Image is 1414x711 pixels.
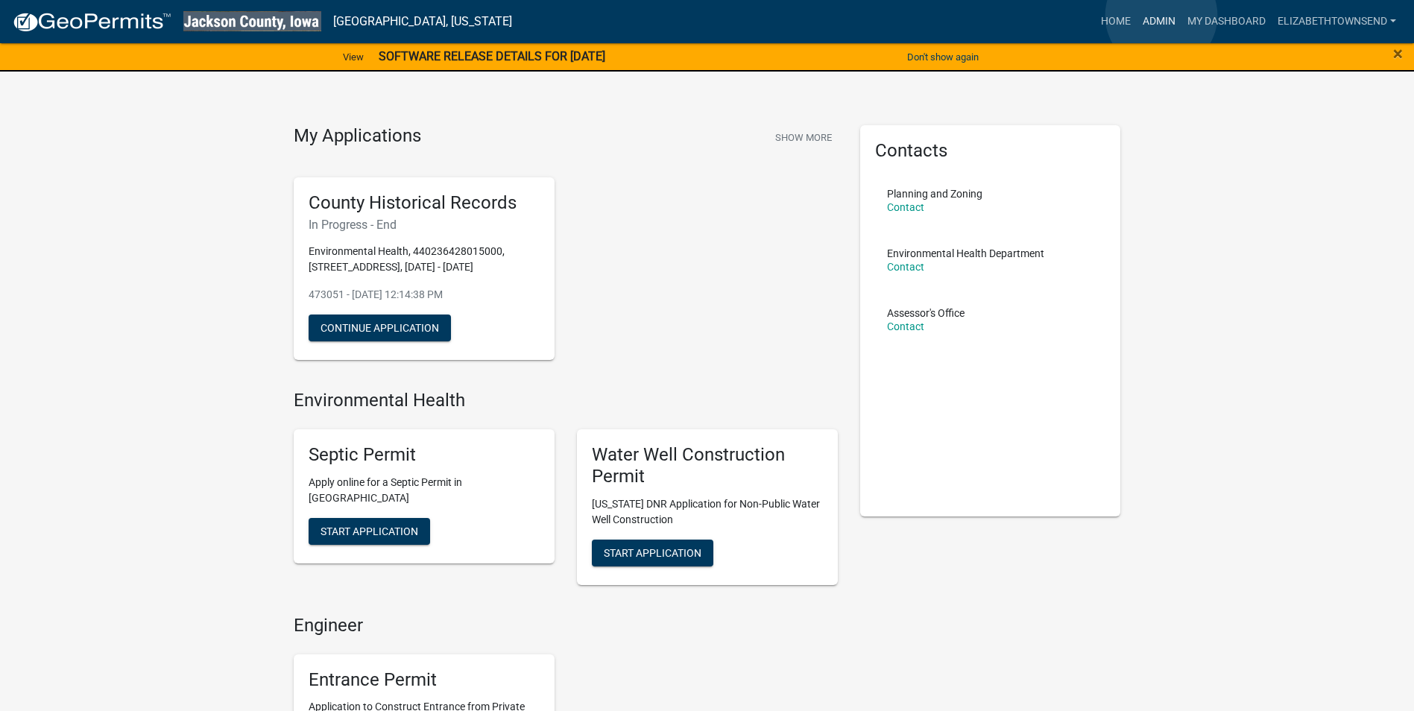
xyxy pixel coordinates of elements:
[887,320,924,332] a: Contact
[309,315,451,341] button: Continue Application
[887,308,965,318] p: Assessor's Office
[769,125,838,150] button: Show More
[1272,7,1402,36] a: ElizabethTownsend
[875,140,1106,162] h5: Contacts
[294,615,838,636] h4: Engineer
[309,518,430,545] button: Start Application
[887,201,924,213] a: Contact
[309,218,540,232] h6: In Progress - End
[592,540,713,566] button: Start Application
[309,192,540,214] h5: County Historical Records
[1393,43,1403,64] span: ×
[887,248,1044,259] p: Environmental Health Department
[887,189,982,199] p: Planning and Zoning
[333,9,512,34] a: [GEOGRAPHIC_DATA], [US_STATE]
[379,49,605,63] strong: SOFTWARE RELEASE DETAILS FOR [DATE]
[887,261,924,273] a: Contact
[183,11,321,31] img: Jackson County, Iowa
[309,287,540,303] p: 473051 - [DATE] 12:14:38 PM
[604,546,701,558] span: Start Application
[1181,7,1272,36] a: My Dashboard
[321,525,418,537] span: Start Application
[1095,7,1137,36] a: Home
[592,444,823,487] h5: Water Well Construction Permit
[294,125,421,148] h4: My Applications
[901,45,985,69] button: Don't show again
[309,669,540,691] h5: Entrance Permit
[309,444,540,466] h5: Septic Permit
[1393,45,1403,63] button: Close
[294,390,838,411] h4: Environmental Health
[309,244,540,275] p: Environmental Health, 440236428015000, [STREET_ADDRESS], [DATE] - [DATE]
[337,45,370,69] a: View
[1137,7,1181,36] a: Admin
[309,475,540,506] p: Apply online for a Septic Permit in [GEOGRAPHIC_DATA]
[592,496,823,528] p: [US_STATE] DNR Application for Non-Public Water Well Construction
